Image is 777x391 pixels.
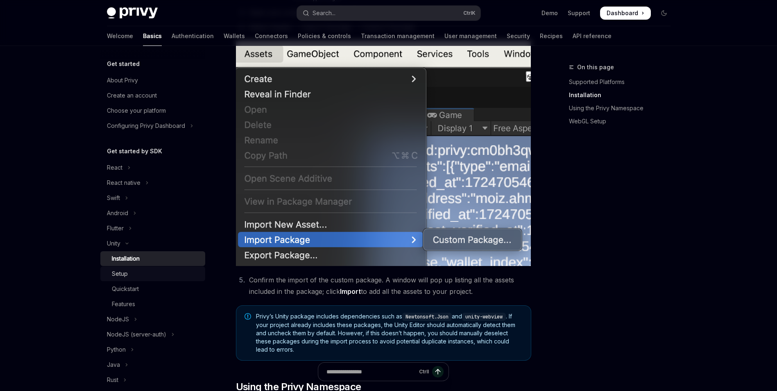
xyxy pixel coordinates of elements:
div: Configuring Privy Dashboard [107,121,185,131]
div: React [107,163,122,173]
span: Privy’s Unity package includes dependencies such as and . If your project already includes these ... [256,312,523,354]
a: Installation [100,251,205,266]
div: NodeJS [107,314,129,324]
span: Ctrl K [463,10,476,16]
a: Connectors [255,26,288,46]
div: Create an account [107,91,157,100]
a: About Privy [100,73,205,88]
div: Unity [107,239,120,248]
div: Setup [112,269,128,279]
button: Toggle Configuring Privy Dashboard section [100,118,205,133]
button: Toggle React section [100,160,205,175]
svg: Note [245,313,251,320]
a: Demo [541,9,558,17]
a: Dashboard [600,7,651,20]
img: dark logo [107,7,158,19]
a: Policies & controls [298,26,351,46]
code: Newtonsoft.Json [402,313,452,321]
button: Toggle Unity section [100,236,205,251]
a: Supported Platforms [569,75,677,89]
a: Security [507,26,530,46]
button: Toggle Android section [100,206,205,221]
div: NodeJS (server-auth) [107,330,166,339]
div: Python [107,345,126,355]
a: Features [100,297,205,311]
a: Create an account [100,88,205,103]
img: installing-unity-package [236,41,531,266]
div: Android [107,208,128,218]
a: Authentication [172,26,214,46]
a: Installation [569,89,677,102]
div: Features [112,299,135,309]
span: Dashboard [607,9,638,17]
div: Search... [313,8,335,18]
a: Transaction management [361,26,435,46]
strong: Import [340,287,361,296]
button: Toggle NodeJS section [100,312,205,327]
h5: Get started by SDK [107,146,162,156]
button: Toggle Java section [100,357,205,372]
button: Toggle Swift section [100,191,205,205]
div: Swift [107,193,120,203]
div: About Privy [107,75,138,85]
button: Toggle Rust section [100,373,205,387]
button: Toggle dark mode [657,7,671,20]
button: Send message [432,366,444,377]
a: Recipes [540,26,563,46]
button: Open search [297,6,480,20]
a: Support [568,9,590,17]
code: unity-webview [462,313,506,321]
div: Rust [107,375,118,385]
div: Quickstart [112,284,139,294]
input: Ask a question... [326,363,416,381]
a: WebGL Setup [569,115,677,128]
div: React native [107,178,140,188]
a: User management [444,26,497,46]
div: Flutter [107,223,124,233]
a: Quickstart [100,282,205,296]
a: API reference [573,26,612,46]
button: Toggle React native section [100,175,205,190]
div: Choose your platform [107,106,166,116]
a: Wallets [224,26,245,46]
div: Java [107,360,120,370]
li: Confirm the import of the custom package. A window will pop up listing all the assets included in... [247,274,531,297]
span: On this page [577,62,614,72]
a: Basics [143,26,162,46]
button: Toggle NodeJS (server-auth) section [100,327,205,342]
a: Choose your platform [100,103,205,118]
div: Installation [112,254,140,264]
button: Toggle Flutter section [100,221,205,236]
a: Welcome [107,26,133,46]
button: Toggle Python section [100,342,205,357]
a: Using the Privy Namespace [569,102,677,115]
h5: Get started [107,59,140,69]
a: Setup [100,266,205,281]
